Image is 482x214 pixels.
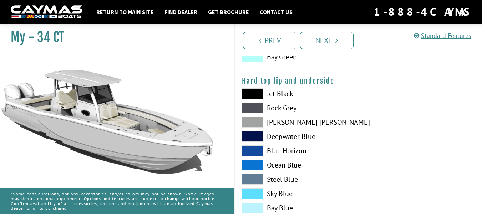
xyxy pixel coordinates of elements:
label: Bay Green [242,51,351,62]
a: Return to main site [93,7,157,16]
h4: Hard top lip and underside [242,76,475,85]
a: Contact Us [256,7,296,16]
img: white-logo-c9c8dbefe5ff5ceceb0f0178aa75bf4bb51f6bca0971e226c86eb53dfe498488.png [11,5,82,19]
label: [PERSON_NAME] [PERSON_NAME] [242,117,351,128]
a: Find Dealer [161,7,201,16]
p: *Some configurations, options, accessories, and/or colors may not be shown. Some images may depic... [11,188,223,214]
label: Rock Grey [242,103,351,113]
label: Deepwater Blue [242,131,351,142]
label: Jet Black [242,88,351,99]
a: Standard Features [414,31,471,40]
label: Ocean Blue [242,160,351,170]
label: Blue Horizon [242,145,351,156]
h1: My - 34 CT [11,29,216,45]
label: Sky Blue [242,188,351,199]
a: Next [300,32,354,49]
label: Steel Blue [242,174,351,185]
a: Get Brochure [204,7,253,16]
a: Prev [243,32,296,49]
div: 1-888-4CAYMAS [374,4,471,20]
label: Bay Blue [242,203,351,213]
